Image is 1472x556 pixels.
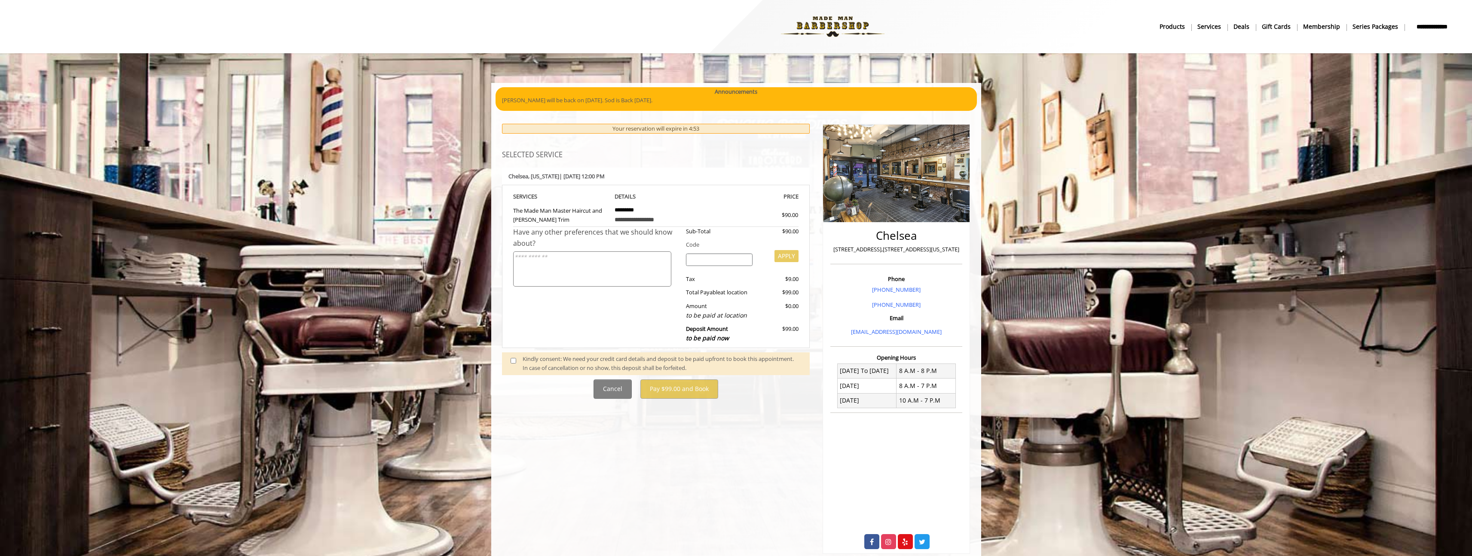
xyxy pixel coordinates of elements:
[830,354,962,360] h3: Opening Hours
[837,393,897,408] td: [DATE]
[679,275,759,284] div: Tax
[837,379,897,393] td: [DATE]
[513,192,609,202] th: SERVICE
[608,192,704,202] th: DETAILS
[679,240,799,249] div: Code
[502,151,810,159] h3: SELECTED SERVICE
[759,302,799,320] div: $0.00
[751,211,798,220] div: $90.00
[759,227,799,236] div: $90.00
[897,393,956,408] td: 10 A.M - 7 P.M
[679,288,759,297] div: Total Payable
[720,288,747,296] span: at location
[1256,20,1297,33] a: Gift cardsgift cards
[1353,22,1398,31] b: Series packages
[594,379,632,399] button: Cancel
[715,87,757,96] b: Announcements
[686,311,753,320] div: to be paid at location
[774,3,892,50] img: Made Man Barbershop logo
[774,250,799,262] button: APPLY
[534,192,537,200] span: S
[897,364,956,378] td: 8 A.M - 8 P.M
[759,275,799,284] div: $9.00
[1303,22,1340,31] b: Membership
[528,172,559,180] span: , [US_STATE]
[1262,22,1291,31] b: gift cards
[679,302,759,320] div: Amount
[897,379,956,393] td: 8 A.M - 7 P.M
[832,315,960,321] h3: Email
[1233,22,1249,31] b: Deals
[851,328,942,336] a: [EMAIL_ADDRESS][DOMAIN_NAME]
[1191,20,1227,33] a: ServicesServices
[837,364,897,378] td: [DATE] To [DATE]
[686,325,729,342] b: Deposit Amount
[759,324,799,343] div: $99.00
[679,227,759,236] div: Sub-Total
[523,354,801,373] div: Kindly consent: We need your credit card details and deposit to be paid upfront to book this appo...
[1297,20,1347,33] a: MembershipMembership
[832,229,960,242] h2: Chelsea
[1227,20,1256,33] a: DealsDeals
[513,227,680,249] div: Have any other preferences that we should know about?
[1160,22,1185,31] b: products
[832,245,960,254] p: [STREET_ADDRESS],[STREET_ADDRESS][US_STATE]
[508,172,605,180] b: Chelsea | [DATE] 12:00 PM
[704,192,799,202] th: PRICE
[832,276,960,282] h3: Phone
[1154,20,1191,33] a: Productsproducts
[759,288,799,297] div: $99.00
[513,202,609,227] td: The Made Man Master Haircut and [PERSON_NAME] Trim
[502,96,970,105] p: [PERSON_NAME] will be back on [DATE]. Sod is Back [DATE].
[686,334,729,342] span: to be paid now
[502,124,810,134] div: Your reservation will expire in 4:53
[872,286,921,293] a: [PHONE_NUMBER]
[1197,22,1221,31] b: Services
[1347,20,1405,33] a: Series packagesSeries packages
[640,379,718,399] button: Pay $99.00 and Book
[872,301,921,309] a: [PHONE_NUMBER]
